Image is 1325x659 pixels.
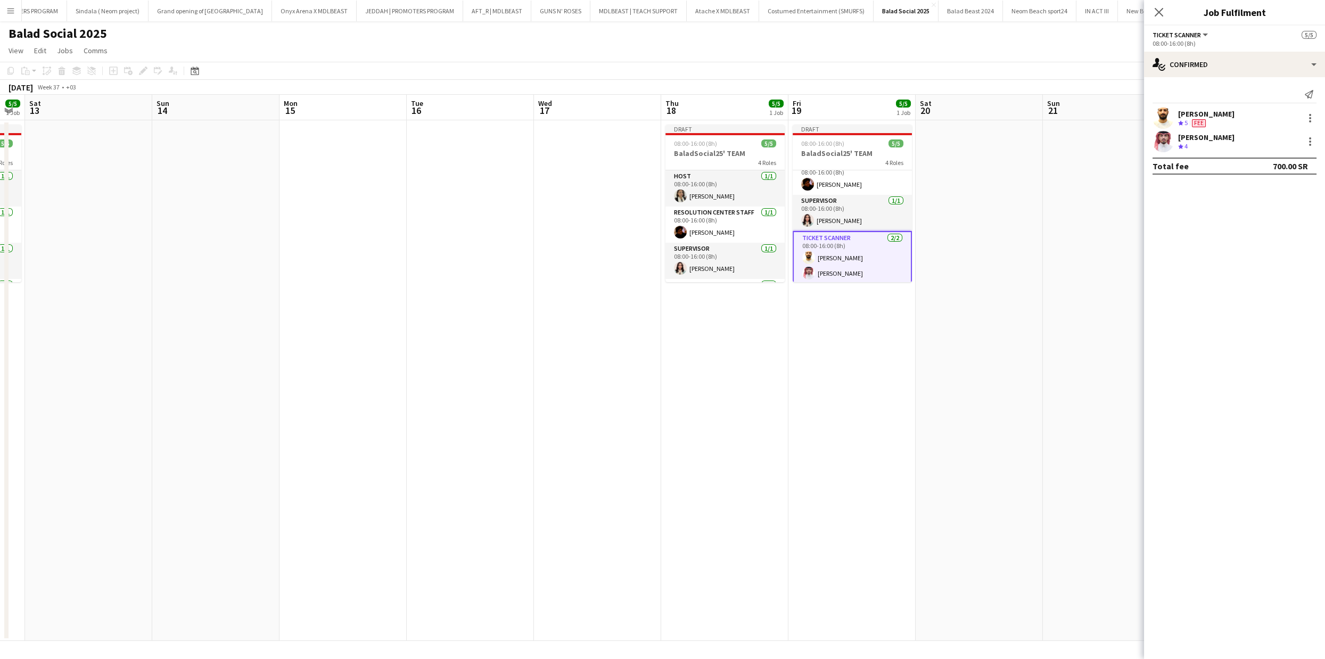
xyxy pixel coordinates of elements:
[761,139,776,147] span: 5/5
[149,1,272,21] button: Grand opening of [GEOGRAPHIC_DATA]
[1144,5,1325,19] h3: Job Fulfilment
[758,159,776,167] span: 4 Roles
[665,170,785,207] app-card-role: HOST1/108:00-16:00 (8h)[PERSON_NAME]
[769,109,783,117] div: 1 Job
[1047,98,1060,108] span: Sun
[5,100,20,108] span: 5/5
[57,46,73,55] span: Jobs
[918,104,932,117] span: 20
[30,44,51,57] a: Edit
[1076,1,1118,21] button: IN ACT III
[793,149,912,158] h3: BaladSocial25' TEAM
[920,98,932,108] span: Sat
[874,1,939,21] button: Balad Social 2025
[1190,119,1208,128] div: Crew has different fees then in role
[9,82,33,93] div: [DATE]
[29,98,41,108] span: Sat
[665,125,785,282] app-job-card: Draft08:00-16:00 (8h)5/5BaladSocial25' TEAM4 RolesHOST1/108:00-16:00 (8h)[PERSON_NAME]Resolution ...
[4,44,28,57] a: View
[665,207,785,243] app-card-role: Resolution Center Staff1/108:00-16:00 (8h)[PERSON_NAME]
[1144,52,1325,77] div: Confirmed
[1153,31,1201,39] span: Ticket Scanner
[463,1,531,21] button: AFT_R | MDLBEAST
[793,98,801,108] span: Fri
[759,1,874,21] button: Costumed Entertainment (SMURFS)
[79,44,112,57] a: Comms
[791,104,801,117] span: 19
[9,26,107,42] h1: Balad Social 2025
[793,195,912,231] app-card-role: Supervisor1/108:00-16:00 (8h)[PERSON_NAME]
[35,83,62,91] span: Week 37
[409,104,423,117] span: 16
[665,98,679,108] span: Thu
[272,1,357,21] button: Onyx Arena X MDLBEAST
[84,46,108,55] span: Comms
[769,100,784,108] span: 5/5
[1153,31,1209,39] button: Ticket Scanner
[1003,1,1076,21] button: Neom Beach sport24
[793,125,912,133] div: Draft
[53,44,77,57] a: Jobs
[9,46,23,55] span: View
[801,139,844,147] span: 08:00-16:00 (8h)
[538,98,552,108] span: Wed
[531,1,590,21] button: GUNS N' ROSES
[1118,1,1165,21] button: New Board
[939,1,1003,21] button: Balad Beast 2024
[1302,31,1316,39] span: 5/5
[537,104,552,117] span: 17
[674,139,717,147] span: 08:00-16:00 (8h)
[664,104,679,117] span: 18
[1153,161,1189,171] div: Total fee
[1178,109,1235,119] div: [PERSON_NAME]
[67,1,149,21] button: Sindala ( Neom project)
[665,149,785,158] h3: BaladSocial25' TEAM
[687,1,759,21] button: Atache X MDLBEAST
[1184,119,1188,127] span: 5
[590,1,687,21] button: MDLBEAST | TEACH SUPPORT
[1273,161,1308,171] div: 700.00 SR
[665,279,785,331] app-card-role: Ticket Scanner2/2
[665,243,785,279] app-card-role: Supervisor1/108:00-16:00 (8h)[PERSON_NAME]
[1184,142,1188,150] span: 4
[357,1,463,21] button: JEDDAH | PROMOTERS PROGRAM
[1178,133,1235,142] div: [PERSON_NAME]
[34,46,46,55] span: Edit
[1153,39,1316,47] div: 08:00-16:00 (8h)
[284,98,298,108] span: Mon
[6,109,20,117] div: 1 Job
[665,125,785,133] div: Draft
[885,159,903,167] span: 4 Roles
[896,109,910,117] div: 1 Job
[888,139,903,147] span: 5/5
[282,104,298,117] span: 15
[155,104,169,117] span: 14
[793,125,912,282] app-job-card: Draft08:00-16:00 (8h)5/5BaladSocial25' TEAM4 RolesHOST1/108:00-16:00 (8h)[PERSON_NAME]Resolution ...
[66,83,76,91] div: +03
[896,100,911,108] span: 5/5
[1046,104,1060,117] span: 21
[793,231,912,285] app-card-role: Ticket Scanner2/208:00-16:00 (8h)[PERSON_NAME][PERSON_NAME]
[411,98,423,108] span: Tue
[793,159,912,195] app-card-role: Resolution Center Staff1/108:00-16:00 (8h)[PERSON_NAME]
[157,98,169,108] span: Sun
[28,104,41,117] span: 13
[1192,119,1206,127] span: Fee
